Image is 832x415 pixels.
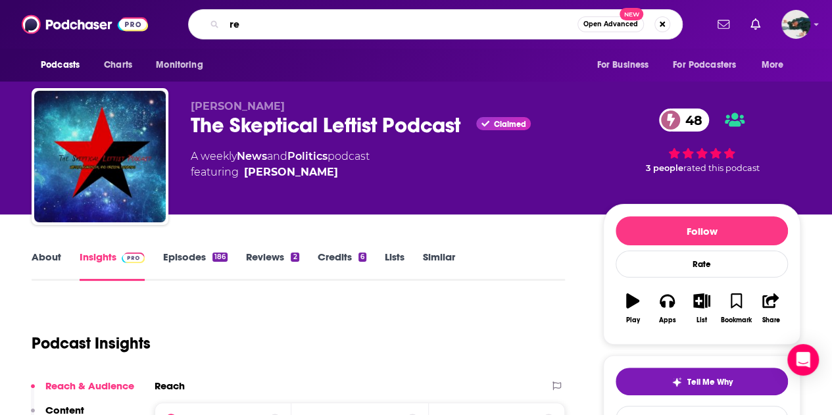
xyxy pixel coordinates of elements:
[191,100,285,112] span: [PERSON_NAME]
[683,163,760,173] span: rated this podcast
[318,251,366,281] a: Credits6
[659,316,676,324] div: Apps
[385,251,404,281] a: Lists
[32,53,97,78] button: open menu
[672,377,682,387] img: tell me why sparkle
[423,251,455,281] a: Similar
[163,251,228,281] a: Episodes186
[745,13,766,36] a: Show notifications dropdown
[781,10,810,39] span: Logged in as fsg.publicity
[212,253,228,262] div: 186
[762,56,784,74] span: More
[237,150,267,162] a: News
[719,285,753,332] button: Bookmark
[224,14,577,35] input: Search podcasts, credits, & more...
[32,333,151,353] h1: Podcast Insights
[188,9,683,39] div: Search podcasts, credits, & more...
[664,53,755,78] button: open menu
[41,56,80,74] span: Podcasts
[587,53,665,78] button: open menu
[616,251,788,278] div: Rate
[620,8,643,20] span: New
[156,56,203,74] span: Monitoring
[721,316,752,324] div: Bookmark
[191,164,370,180] span: featuring
[603,100,800,182] div: 48 3 peoplerated this podcast
[104,56,132,74] span: Charts
[45,379,134,392] p: Reach & Audience
[712,13,735,36] a: Show notifications dropdown
[267,150,287,162] span: and
[616,368,788,395] button: tell me why sparkleTell Me Why
[673,56,736,74] span: For Podcasters
[659,109,709,132] a: 48
[493,121,526,128] span: Claimed
[291,253,299,262] div: 2
[583,21,638,28] span: Open Advanced
[781,10,810,39] button: Show profile menu
[650,285,684,332] button: Apps
[646,163,683,173] span: 3 people
[685,285,719,332] button: List
[781,10,810,39] img: User Profile
[22,12,148,37] img: Podchaser - Follow, Share and Rate Podcasts
[697,316,707,324] div: List
[577,16,644,32] button: Open AdvancedNew
[191,149,370,180] div: A weekly podcast
[122,253,145,263] img: Podchaser Pro
[597,56,648,74] span: For Business
[672,109,709,132] span: 48
[244,164,338,180] a: Cory Johnston
[95,53,140,78] a: Charts
[626,316,640,324] div: Play
[754,285,788,332] button: Share
[752,53,800,78] button: open menu
[155,379,185,392] h2: Reach
[31,379,134,404] button: Reach & Audience
[80,251,145,281] a: InsightsPodchaser Pro
[32,251,61,281] a: About
[287,150,328,162] a: Politics
[687,377,733,387] span: Tell Me Why
[147,53,220,78] button: open menu
[762,316,779,324] div: Share
[358,253,366,262] div: 6
[787,344,819,376] div: Open Intercom Messenger
[246,251,299,281] a: Reviews2
[616,285,650,332] button: Play
[34,91,166,222] img: The Skeptical Leftist Podcast
[616,216,788,245] button: Follow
